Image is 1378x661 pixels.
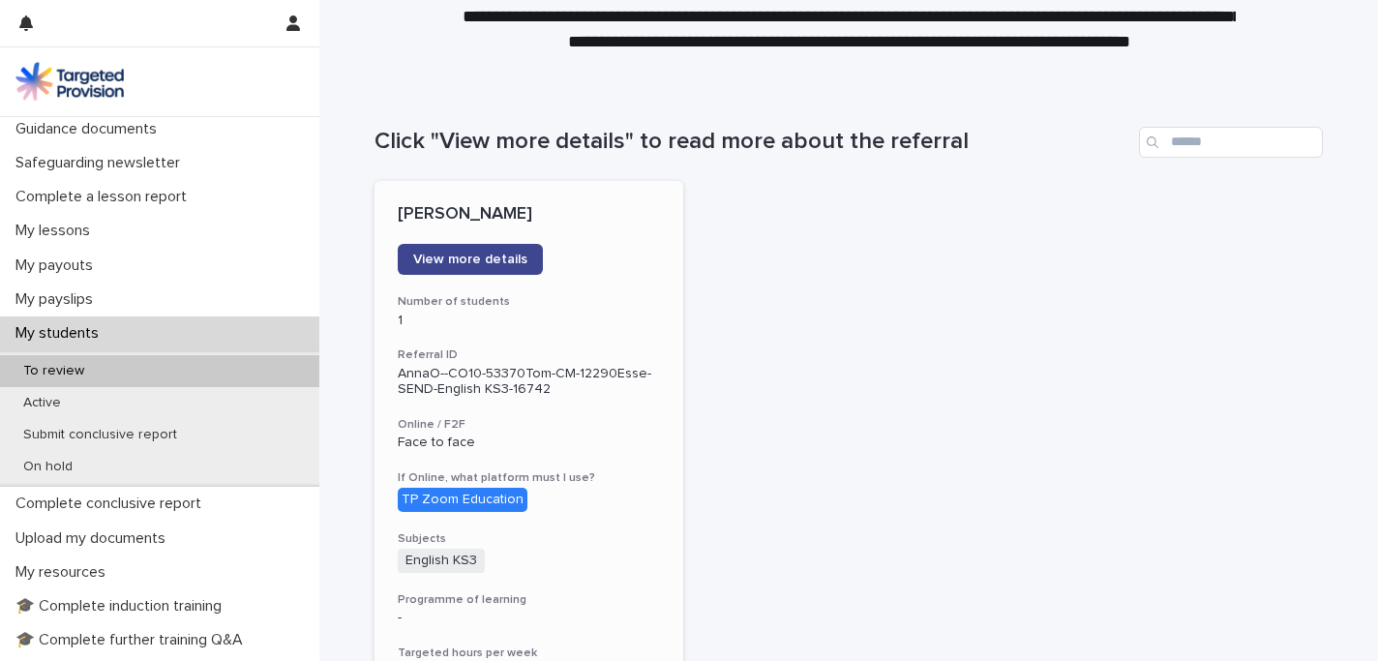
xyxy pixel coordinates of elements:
p: [PERSON_NAME] [398,204,660,225]
span: English KS3 [398,549,485,573]
h3: Referral ID [398,347,660,363]
p: 🎓 Complete further training Q&A [8,631,258,649]
h3: Programme of learning [398,592,660,608]
p: My payouts [8,256,108,275]
h3: Number of students [398,294,660,310]
p: Complete conclusive report [8,495,217,513]
p: Face to face [398,435,660,451]
input: Search [1139,127,1323,158]
div: TP Zoom Education [398,488,527,512]
p: 🎓 Complete induction training [8,597,237,616]
h3: Subjects [398,531,660,547]
span: View more details [413,253,527,266]
p: My resources [8,563,121,582]
p: AnnaO--CO10-53370Tom-CM-12290Esse-SEND-English KS3-16742 [398,366,660,399]
h3: If Online, what platform must I use? [398,470,660,486]
p: Active [8,395,76,411]
p: 1 [398,313,660,329]
p: To review [8,363,100,379]
p: My students [8,324,114,343]
p: Complete a lesson report [8,188,202,206]
p: Submit conclusive report [8,427,193,443]
p: On hold [8,459,88,475]
h3: Targeted hours per week [398,646,660,661]
p: My payslips [8,290,108,309]
h3: Online / F2F [398,417,660,433]
p: Upload my documents [8,529,181,548]
p: My lessons [8,222,105,240]
p: Guidance documents [8,120,172,138]
img: M5nRWzHhSzIhMunXDL62 [15,62,124,101]
a: View more details [398,244,543,275]
p: Safeguarding newsletter [8,154,195,172]
h1: Click "View more details" to read more about the referral [374,128,1131,156]
p: - [398,610,660,626]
